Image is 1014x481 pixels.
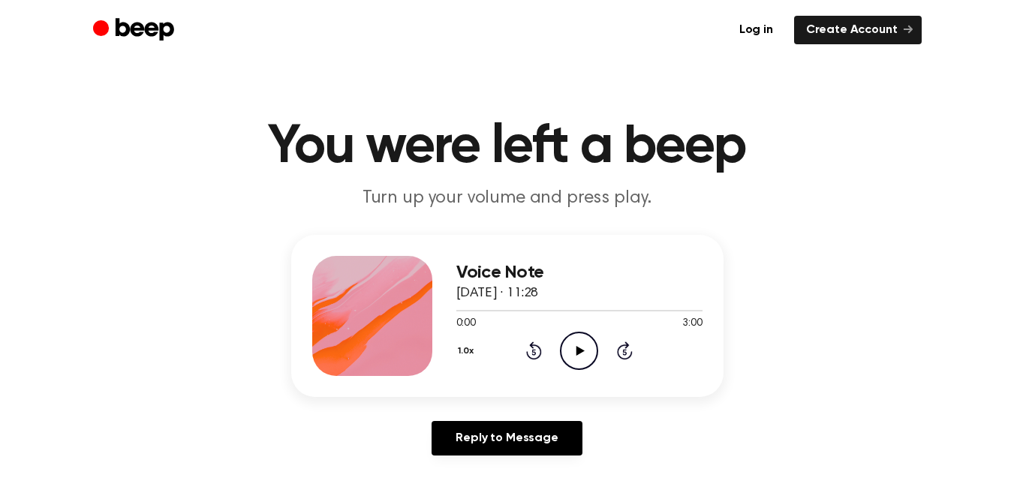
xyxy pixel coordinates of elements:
a: Create Account [794,16,922,44]
a: Beep [93,16,178,45]
h3: Voice Note [456,263,703,283]
button: 1.0x [456,338,480,364]
span: 3:00 [682,316,702,332]
a: Log in [727,16,785,44]
h1: You were left a beep [123,120,892,174]
a: Reply to Message [432,421,582,455]
p: Turn up your volume and press play. [219,186,796,211]
span: 0:00 [456,316,476,332]
span: [DATE] · 11:28 [456,287,539,300]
